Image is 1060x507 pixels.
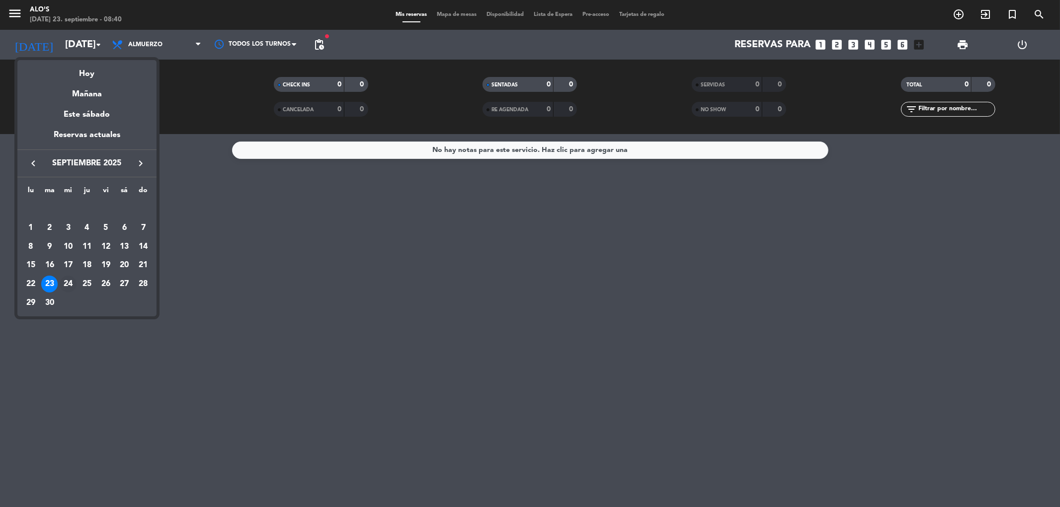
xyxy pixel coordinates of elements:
div: 16 [41,257,58,274]
div: 23 [41,276,58,292]
div: 8 [22,238,39,255]
td: 23 de septiembre de 2025 [40,275,59,293]
td: 15 de septiembre de 2025 [21,256,40,275]
div: 22 [22,276,39,292]
td: 16 de septiembre de 2025 [40,256,59,275]
td: 9 de septiembre de 2025 [40,237,59,256]
div: 9 [41,238,58,255]
td: 12 de septiembre de 2025 [96,237,115,256]
td: 28 de septiembre de 2025 [134,275,153,293]
td: 14 de septiembre de 2025 [134,237,153,256]
td: 1 de septiembre de 2025 [21,218,40,237]
div: 1 [22,219,39,236]
button: keyboard_arrow_right [132,157,150,170]
td: 20 de septiembre de 2025 [115,256,134,275]
td: 21 de septiembre de 2025 [134,256,153,275]
td: 18 de septiembre de 2025 [78,256,96,275]
div: 15 [22,257,39,274]
td: 8 de septiembre de 2025 [21,237,40,256]
th: sábado [115,185,134,200]
div: 12 [97,238,114,255]
div: Mañana [17,80,157,101]
div: Este sábado [17,101,157,129]
div: 4 [79,219,95,236]
th: jueves [78,185,96,200]
div: 17 [60,257,77,274]
td: 11 de septiembre de 2025 [78,237,96,256]
div: 26 [97,276,114,292]
td: SEP. [21,200,153,219]
td: 25 de septiembre de 2025 [78,275,96,293]
th: domingo [134,185,153,200]
td: 22 de septiembre de 2025 [21,275,40,293]
td: 6 de septiembre de 2025 [115,218,134,237]
span: septiembre 2025 [42,157,132,170]
td: 24 de septiembre de 2025 [59,275,78,293]
td: 13 de septiembre de 2025 [115,237,134,256]
div: 10 [60,238,77,255]
div: 29 [22,294,39,311]
div: 7 [135,219,152,236]
td: 5 de septiembre de 2025 [96,218,115,237]
th: miércoles [59,185,78,200]
div: 20 [116,257,133,274]
div: 14 [135,238,152,255]
td: 30 de septiembre de 2025 [40,293,59,312]
div: 6 [116,219,133,236]
div: 3 [60,219,77,236]
div: 30 [41,294,58,311]
th: lunes [21,185,40,200]
td: 10 de septiembre de 2025 [59,237,78,256]
td: 29 de septiembre de 2025 [21,293,40,312]
div: 19 [97,257,114,274]
div: 27 [116,276,133,292]
th: martes [40,185,59,200]
div: 25 [79,276,95,292]
td: 27 de septiembre de 2025 [115,275,134,293]
div: 24 [60,276,77,292]
div: 2 [41,219,58,236]
div: 13 [116,238,133,255]
td: 26 de septiembre de 2025 [96,275,115,293]
td: 3 de septiembre de 2025 [59,218,78,237]
td: 7 de septiembre de 2025 [134,218,153,237]
button: keyboard_arrow_left [24,157,42,170]
div: Hoy [17,60,157,80]
div: 5 [97,219,114,236]
th: viernes [96,185,115,200]
div: Reservas actuales [17,129,157,149]
td: 4 de septiembre de 2025 [78,218,96,237]
i: keyboard_arrow_left [27,157,39,169]
div: 28 [135,276,152,292]
td: 2 de septiembre de 2025 [40,218,59,237]
td: 17 de septiembre de 2025 [59,256,78,275]
div: 11 [79,238,95,255]
div: 18 [79,257,95,274]
div: 21 [135,257,152,274]
td: 19 de septiembre de 2025 [96,256,115,275]
i: keyboard_arrow_right [135,157,147,169]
